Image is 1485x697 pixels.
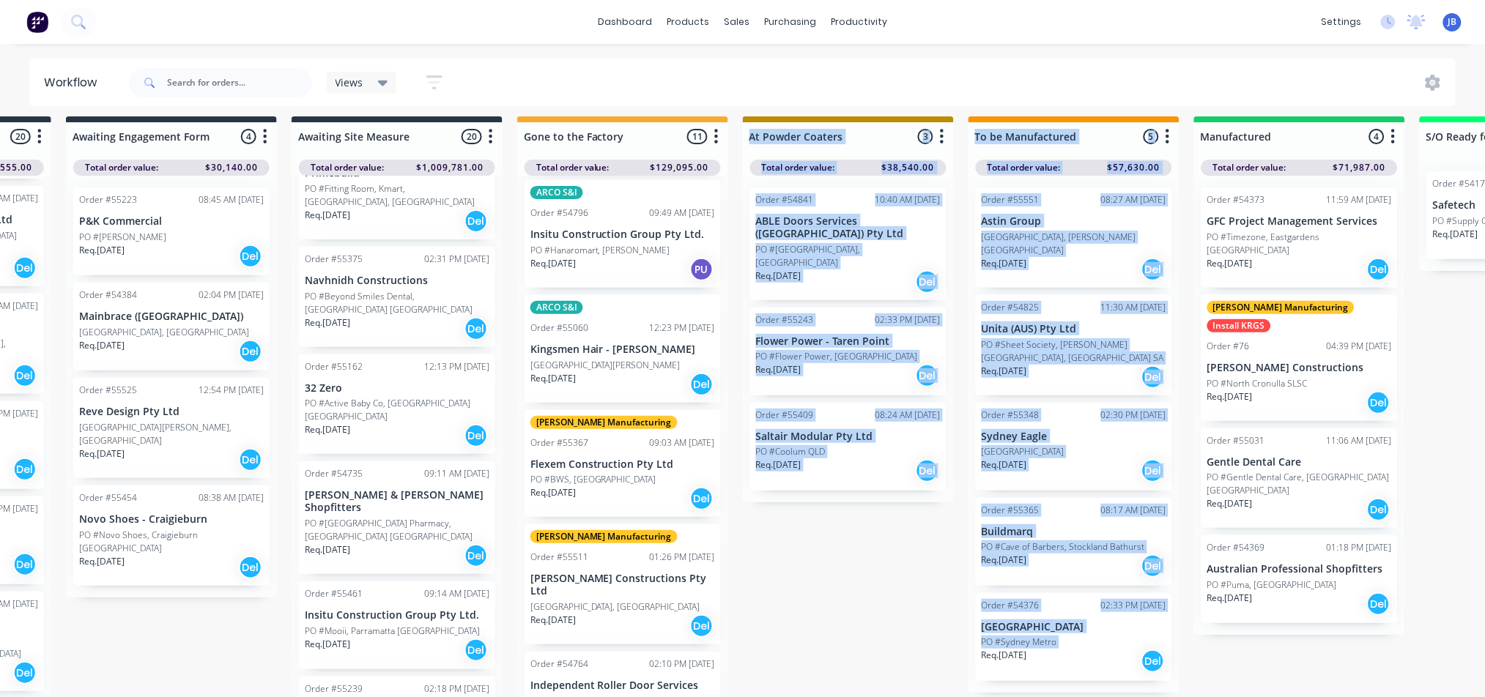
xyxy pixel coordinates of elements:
div: Order #5552512:54 PM [DATE]Reve Design Pty Ltd[GEOGRAPHIC_DATA][PERSON_NAME], [GEOGRAPHIC_DATA]Re... [73,378,270,478]
div: 01:18 PM [DATE] [1327,541,1392,554]
div: Del [1141,554,1165,578]
p: PO #Novo Shoes, Craigieburn [GEOGRAPHIC_DATA] [79,529,264,555]
div: 12:23 PM [DATE] [650,321,715,335]
p: Saltair Modular Pty Ltd [756,430,941,443]
div: settings [1314,11,1369,33]
p: Reve Design Pty Ltd [79,406,264,418]
p: PO #North Cronulla SLSC [1207,377,1308,390]
div: Del [1367,258,1390,281]
div: 12:54 PM [DATE] [199,384,264,397]
p: PO #Beyond Smiles Dental, [GEOGRAPHIC_DATA] [GEOGRAPHIC_DATA] [305,290,489,316]
p: [GEOGRAPHIC_DATA], [GEOGRAPHIC_DATA] [79,326,249,339]
div: Del [916,459,939,482]
p: Req. [DATE] [79,244,125,257]
p: Req. [DATE] [530,372,576,385]
div: sales [716,11,757,33]
p: PO #Sydney Metro [982,635,1057,649]
div: Order #55375 [305,253,363,266]
p: PO #BWS, [GEOGRAPHIC_DATA] [530,473,656,486]
div: Order #55060 [530,321,588,335]
span: $129,095.00 [651,161,709,174]
p: Novo Shoes - Craigieburn [79,513,264,526]
div: Order #54735 [305,467,363,480]
p: Flexem Construction Pty Ltd [530,458,715,471]
div: Del [13,256,37,280]
p: PO #Flower Power, [GEOGRAPHIC_DATA] [756,350,918,363]
div: Order #5473509:11 AM [DATE][PERSON_NAME] & [PERSON_NAME] ShopfittersPO #[GEOGRAPHIC_DATA] Pharmac... [299,461,495,574]
p: Sydney Eagle [982,430,1166,443]
div: Order #55223 [79,193,137,206]
p: [GEOGRAPHIC_DATA], [PERSON_NAME][GEOGRAPHIC_DATA] [982,231,1166,257]
div: 08:27 AM [DATE] [1101,193,1166,206]
div: 08:45 AM [DATE] [199,193,264,206]
div: Order #55348 [982,409,1040,422]
p: [GEOGRAPHIC_DATA] [982,621,1166,633]
p: Req. [DATE] [756,269,801,283]
p: Req. [DATE] [1207,497,1253,510]
div: Order #5546109:14 AM [DATE]Insitu Construction Group Pty Ltd.PO #Mooii, Parramatta [GEOGRAPHIC_DA... [299,581,495,669]
div: Order #55239 [305,682,363,696]
div: Del [464,317,488,340]
div: Order #76 [1207,340,1250,353]
div: Order #5534802:30 PM [DATE]Sydney Eagle[GEOGRAPHIC_DATA]Req.[DATE]Del [976,403,1172,491]
div: Order #5482511:30 AM [DATE]Unita (AUS) Pty LtdPO #Sheet Society, [PERSON_NAME][GEOGRAPHIC_DATA], ... [976,295,1172,395]
span: Total order value: [988,161,1061,174]
div: Order #5438402:04 PM [DATE]Mainbrace ([GEOGRAPHIC_DATA])[GEOGRAPHIC_DATA], [GEOGRAPHIC_DATA]Req.[... [73,283,270,370]
div: Order #54764 [530,657,588,671]
div: [PERSON_NAME] Manufacturing [530,530,678,543]
div: [PERSON_NAME] Manufacturing [1207,301,1355,314]
p: PO #Puma, [GEOGRAPHIC_DATA] [1207,578,1337,592]
div: 11:06 AM [DATE] [1327,434,1392,447]
span: $57,630.00 [1108,161,1160,174]
p: PO #Hanaromart, [PERSON_NAME] [530,244,670,257]
div: Del [1141,649,1165,673]
div: PU [690,258,714,281]
div: Del [13,553,37,576]
div: Order #55243 [756,313,814,327]
div: [PERSON_NAME] Manufacturing [530,416,678,429]
div: 02:18 PM [DATE] [424,682,489,696]
p: Req. [DATE] [305,638,350,651]
div: Order #54796 [530,206,588,220]
div: 09:11 AM [DATE] [424,467,489,480]
div: ARCO S&I [530,186,583,199]
div: Del [1141,459,1165,482]
div: Del [464,544,488,567]
div: Order #55367 [530,436,588,450]
div: Order #55454 [79,491,137,504]
img: Factory [26,11,48,33]
span: Total order value: [762,161,835,174]
div: 04:39 PM [DATE] [1327,340,1392,353]
div: Del [1141,258,1165,281]
p: ABLE Doors Services ([GEOGRAPHIC_DATA]) Pty Ltd [756,215,941,240]
p: 32 Zero [305,382,489,395]
div: productivity [823,11,895,33]
p: [PERSON_NAME] Constructions [1207,362,1392,374]
div: Del [464,424,488,447]
p: GFC Project Management Services [1207,215,1392,228]
p: Req. [DATE] [305,209,350,222]
div: Order #55511 [530,551,588,564]
div: 08:38 AM [DATE] [199,491,264,504]
p: [GEOGRAPHIC_DATA][PERSON_NAME], [GEOGRAPHIC_DATA] [79,421,264,447]
div: Del [239,245,262,268]
span: $1,009,781.00 [416,161,484,174]
div: [PERSON_NAME] ManufacturingInstall KRGSOrder #7604:39 PM [DATE][PERSON_NAME] ConstructionsPO #Nor... [1201,295,1398,421]
div: 08:24 AM [DATE] [875,409,941,422]
div: Del [1141,365,1165,389]
p: Req. [DATE] [982,365,1027,378]
div: purchasing [757,11,823,33]
div: Del [690,614,714,638]
p: Navhnidh Constructions [305,275,489,287]
p: Req. [DATE] [982,257,1027,270]
div: 10:40 AM [DATE] [875,193,941,206]
div: Order #55461 [305,587,363,600]
p: Kingsmen Hair - [PERSON_NAME] [530,343,715,356]
p: Req. [DATE] [1433,228,1478,241]
div: Del [690,373,714,396]
p: Insitu Construction Group Pty Ltd. [530,228,715,241]
div: Del [239,448,262,471]
p: PO #[GEOGRAPHIC_DATA] Pharmacy, [GEOGRAPHIC_DATA] [GEOGRAPHIC_DATA] [305,517,489,543]
span: $38,540.00 [882,161,935,174]
p: PO #Fitting Room, Kmart, [GEOGRAPHIC_DATA], [GEOGRAPHIC_DATA] [305,182,489,209]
